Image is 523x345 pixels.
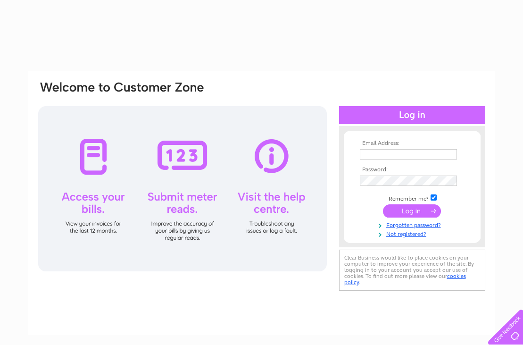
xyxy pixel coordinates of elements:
th: Password: [357,167,467,173]
a: Not registered? [360,229,467,238]
a: Forgotten password? [360,220,467,229]
div: Clear Business would like to place cookies on your computer to improve your experience of the sit... [339,250,485,291]
a: cookies policy [344,273,466,286]
input: Submit [383,204,441,218]
th: Email Address: [357,140,467,147]
td: Remember me? [357,193,467,202]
